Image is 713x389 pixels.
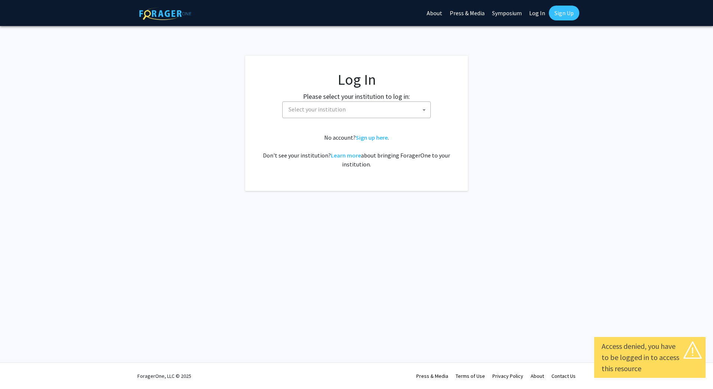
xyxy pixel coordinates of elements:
a: Privacy Policy [492,373,523,379]
a: About [531,373,544,379]
img: ForagerOne Logo [139,7,191,20]
label: Please select your institution to log in: [303,91,410,101]
span: Select your institution [282,101,431,118]
a: Press & Media [416,373,448,379]
div: Access denied, you have to be logged in to access this resource [602,341,698,374]
a: Sign up here [356,134,388,141]
div: No account? . Don't see your institution? about bringing ForagerOne to your institution. [260,133,453,169]
a: Terms of Use [456,373,485,379]
span: Select your institution [289,106,346,113]
a: Sign Up [549,6,579,20]
a: Contact Us [551,373,576,379]
a: Learn more about bringing ForagerOne to your institution [331,152,361,159]
h1: Log In [260,71,453,88]
span: Select your institution [286,102,430,117]
div: ForagerOne, LLC © 2025 [137,363,191,389]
